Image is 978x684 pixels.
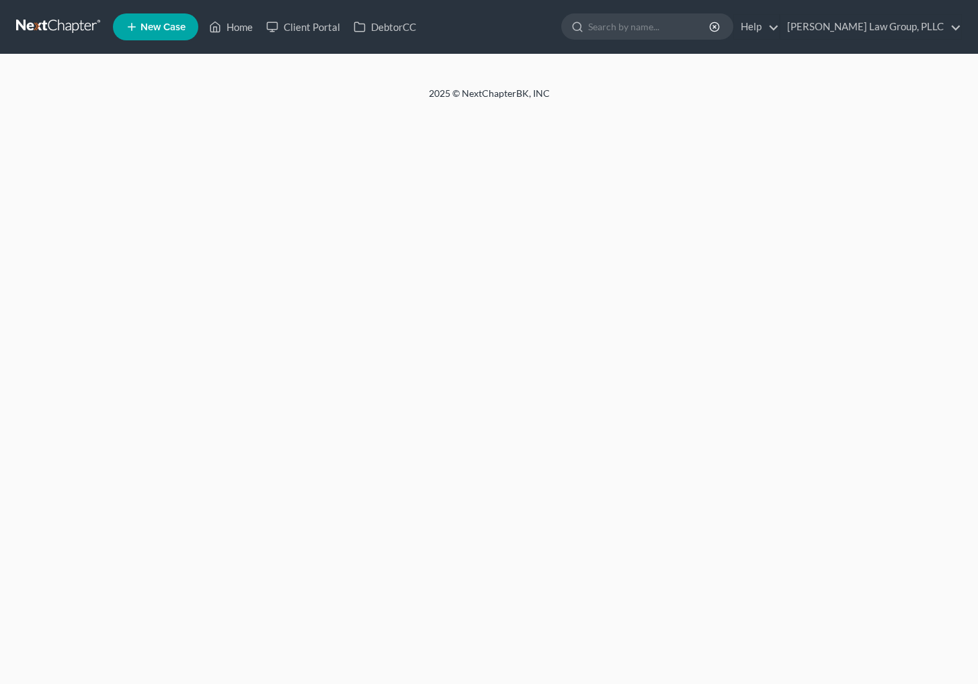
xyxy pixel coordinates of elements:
[780,15,961,39] a: [PERSON_NAME] Law Group, PLLC
[734,15,779,39] a: Help
[106,87,872,111] div: 2025 © NextChapterBK, INC
[259,15,347,39] a: Client Portal
[588,14,711,39] input: Search by name...
[347,15,423,39] a: DebtorCC
[202,15,259,39] a: Home
[140,22,186,32] span: New Case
